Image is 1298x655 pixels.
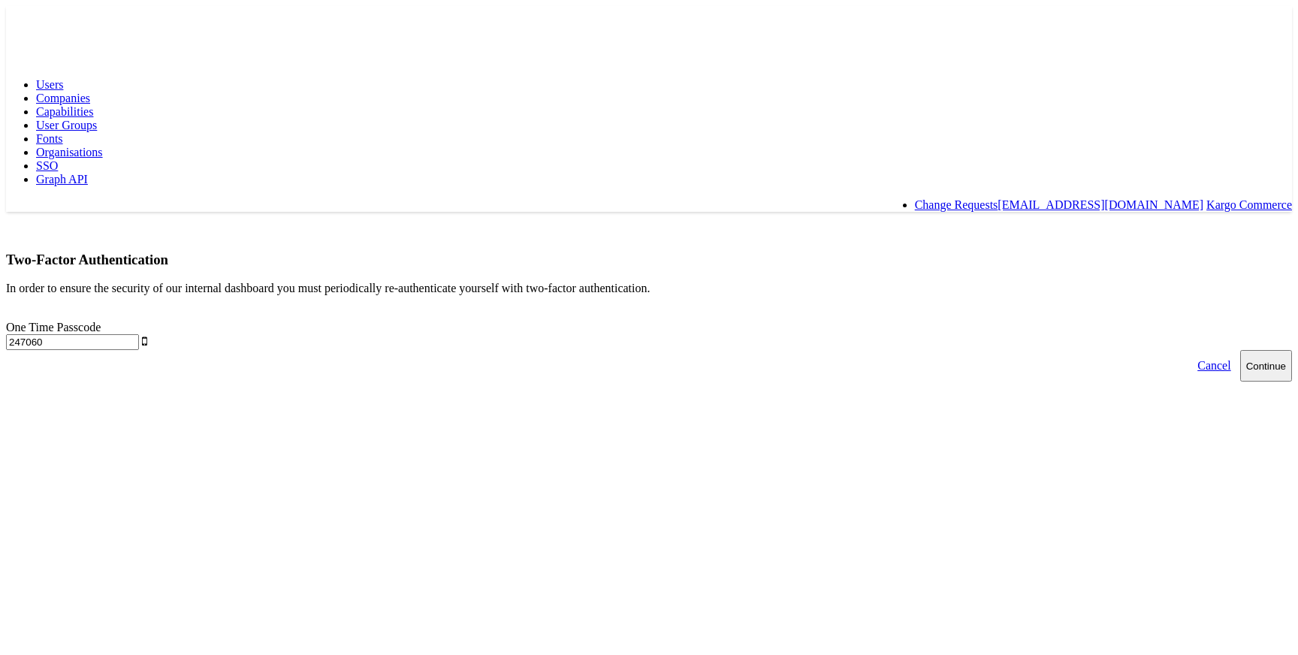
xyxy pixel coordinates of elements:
[1188,350,1239,382] a: Cancel
[6,321,101,334] label: One Time Passcode
[36,146,103,158] a: Organisations
[36,78,63,91] a: Users
[998,198,1203,211] a: [EMAIL_ADDRESS][DOMAIN_NAME]
[6,252,1292,268] h3: Two-Factor Authentication
[36,92,90,104] a: Companies
[36,159,58,172] a: SSO
[36,173,88,186] a: Graph API
[1206,198,1292,211] a: Kargo Commerce
[36,105,93,118] a: Capabilities
[6,282,1292,295] p: In order to ensure the security of our internal dashboard you must periodically re-authenticate y...
[36,132,63,145] a: Fonts
[6,334,139,350] input: Enter the code
[915,198,998,211] a: Change Requests
[36,119,97,131] a: User Groups
[1240,350,1292,382] button: Continue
